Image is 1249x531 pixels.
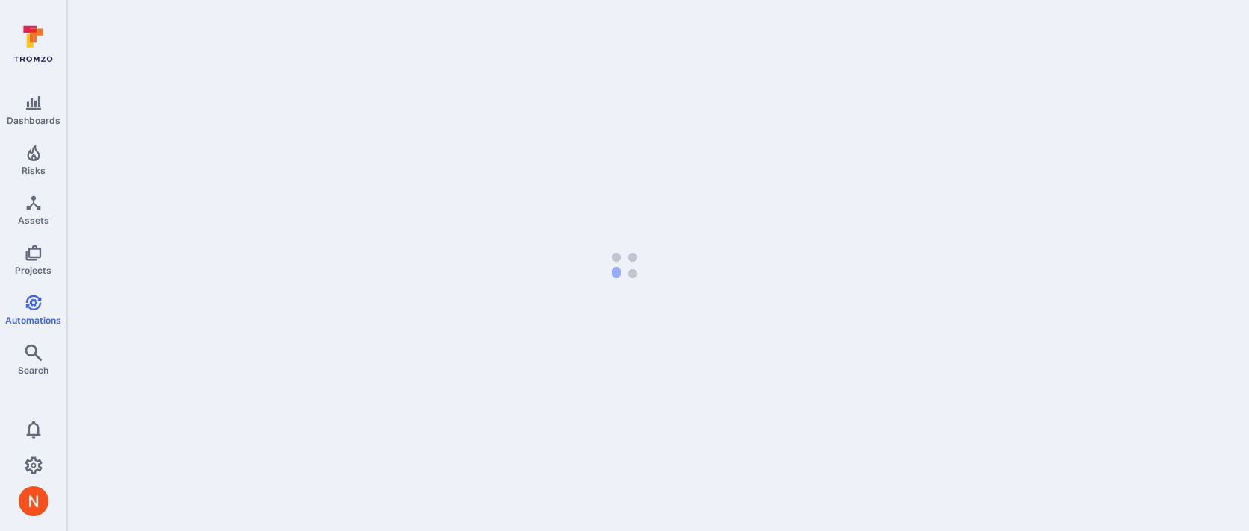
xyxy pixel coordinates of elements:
[5,315,61,326] span: Automations
[19,486,48,516] img: ACg8ocIprwjrgDQnDsNSk9Ghn5p5-B8DpAKWoJ5Gi9syOE4K59tr4Q=s96-c
[19,486,48,516] div: Neeren Patki
[7,115,60,126] span: Dashboards
[18,365,48,376] span: Search
[15,265,51,276] span: Projects
[22,165,46,176] span: Risks
[18,215,49,226] span: Assets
